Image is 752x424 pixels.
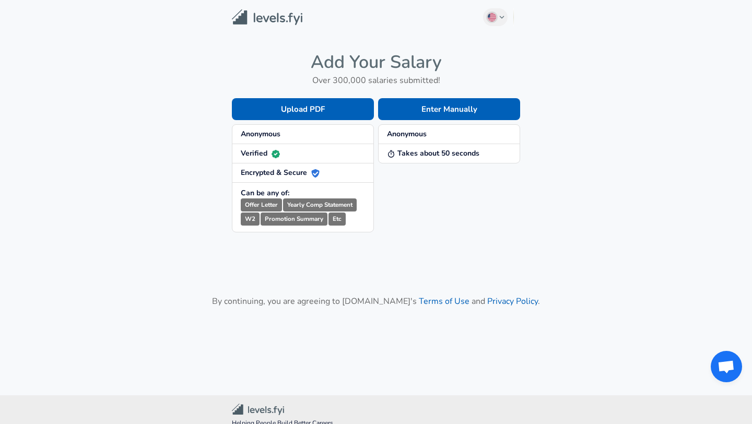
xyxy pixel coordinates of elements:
button: Upload PDF [232,98,374,120]
small: Promotion Summary [261,213,327,226]
img: Levels.fyi Community [232,404,284,416]
strong: Can be any of: [241,188,289,198]
a: Privacy Policy [487,296,538,307]
a: Terms of Use [419,296,469,307]
div: Open chat [711,351,742,382]
small: Offer Letter [241,198,282,211]
strong: Verified [241,148,280,158]
h4: Add Your Salary [232,51,520,73]
small: W2 [241,213,260,226]
small: Yearly Comp Statement [283,198,357,211]
small: Etc [328,213,346,226]
h6: Over 300,000 salaries submitted! [232,73,520,88]
strong: Encrypted & Secure [241,168,320,178]
img: Levels.fyi [232,9,302,26]
strong: Anonymous [241,129,280,139]
button: English (US) [483,8,508,26]
button: Enter Manually [378,98,520,120]
strong: Anonymous [387,129,427,139]
img: English (US) [488,13,496,21]
strong: Takes about 50 seconds [387,148,479,158]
